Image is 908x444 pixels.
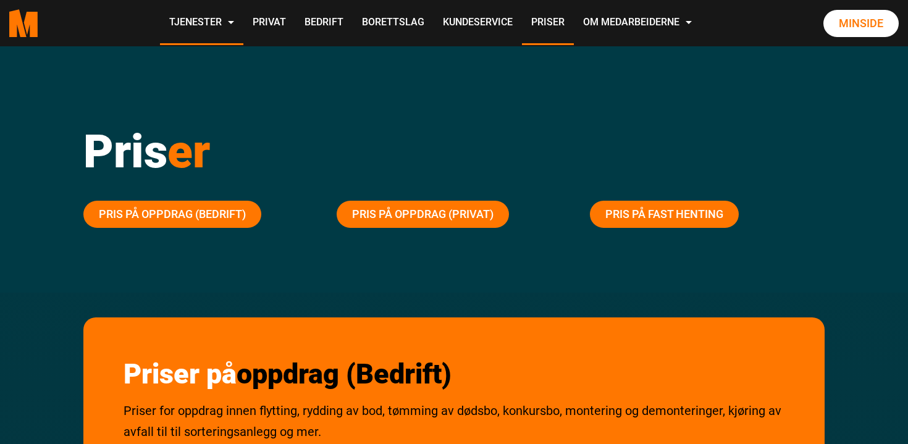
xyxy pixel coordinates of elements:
h1: Pris [83,124,825,179]
a: Bedrift [295,1,353,45]
span: oppdrag (Bedrift) [237,358,452,390]
span: er [167,124,210,178]
a: Pris på oppdrag (Privat) [337,201,509,228]
a: Minside [823,10,899,37]
a: Borettslag [353,1,434,45]
a: Priser [522,1,574,45]
a: Pris på fast henting [590,201,739,228]
a: Pris på oppdrag (Bedrift) [83,201,261,228]
a: Kundeservice [434,1,522,45]
span: Priser for oppdrag innen flytting, rydding av bod, tømming av dødsbo, konkursbo, montering og dem... [124,403,781,439]
a: Om Medarbeiderne [574,1,701,45]
a: Privat [243,1,295,45]
a: Tjenester [160,1,243,45]
h2: Priser på [124,358,784,391]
